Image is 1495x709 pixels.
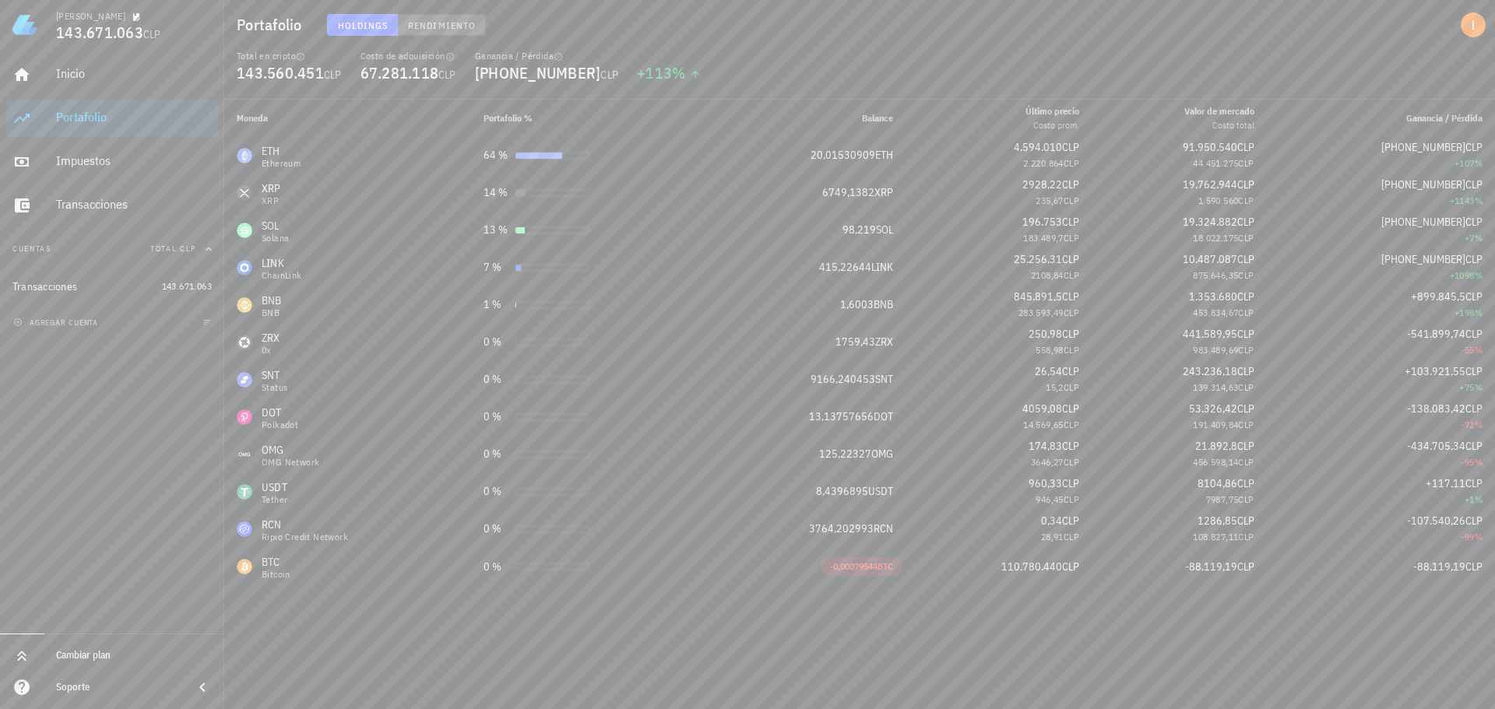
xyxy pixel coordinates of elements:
div: OMG Network [262,458,319,467]
th: Portafolio %: Sin ordenar. Pulse para ordenar de forma ascendente. [471,100,708,137]
span: 845.891,5 [1014,290,1062,304]
span: +117,11 [1426,476,1465,490]
span: -541.899,74 [1407,327,1465,341]
span: 2.220.864 [1023,157,1064,169]
div: 0 % [484,334,508,350]
div: OMG [262,442,319,458]
div: DOT-icon [237,409,252,425]
span: 28,91 [1041,531,1064,542]
span: 6749,1382 [822,185,874,199]
span: 946,45 [1036,493,1063,505]
div: Valor de mercado [1184,104,1254,118]
div: SNT [262,367,287,383]
span: 2928,22 [1022,177,1062,191]
span: 20,01530909 [811,148,875,162]
div: LINK [262,255,302,271]
span: CLP [1064,456,1079,468]
div: 0 % [484,483,508,500]
span: OMG [871,447,893,461]
span: CLP [1237,177,1254,191]
div: 0 % [484,371,508,388]
span: 0,34 [1041,514,1062,528]
span: % [1475,419,1483,430]
span: 8104,86 [1198,476,1237,490]
span: 983.489,69 [1193,344,1238,356]
span: CLP [600,68,618,82]
span: +103.921,55 [1405,364,1465,378]
div: BTC [262,554,290,570]
span: CLP [1062,439,1079,453]
div: -72 [1279,417,1483,433]
span: CLP [1237,140,1254,154]
span: 4.594.010 [1014,140,1062,154]
div: +107 [1279,156,1483,171]
span: DOT [874,409,893,423]
span: CLP [1238,531,1254,542]
span: 15,2 [1046,381,1064,393]
span: 1286,85 [1198,514,1237,528]
span: 4059,08 [1022,402,1062,416]
span: Balance [862,112,893,124]
span: -0,00079544 [830,560,878,572]
span: CLP [1465,290,1483,304]
span: -88.119,19 [1413,560,1465,574]
span: BNB [874,297,893,311]
span: CLP [1064,157,1079,169]
span: XRP [874,185,893,199]
div: Cambiar plan [56,649,212,662]
span: 3764,202993 [809,521,874,535]
button: CuentasTotal CLP [6,230,218,268]
span: 8,4396895 [816,484,868,498]
span: % [1475,344,1483,356]
div: Soporte [56,681,181,693]
div: +7 [1279,230,1483,246]
span: CLP [1237,290,1254,304]
span: [PHONE_NUMBER] [1381,177,1465,191]
div: Último precio [1025,104,1079,118]
div: ETH [262,143,301,159]
span: 44.451.275 [1193,157,1238,169]
span: 1.353.680 [1189,290,1237,304]
div: [PERSON_NAME] [56,10,125,23]
span: CLP [1064,195,1079,206]
span: CLP [1237,514,1254,528]
a: Impuestos [6,143,218,181]
span: CLP [1064,381,1079,393]
div: Ripio Credit Network [262,532,348,542]
span: CLP [1238,493,1254,505]
div: Costo de adquisición [361,50,456,62]
span: CLP [1465,252,1483,266]
span: 441.589,95 [1183,327,1237,341]
span: CLP [1062,514,1079,528]
span: CLP [1064,269,1079,281]
span: % [1475,195,1483,206]
div: 64 % [484,147,508,163]
span: CLP [1062,476,1079,490]
span: CLP [1465,439,1483,453]
th: Balance: Sin ordenar. Pulse para ordenar de forma ascendente. [708,100,906,137]
div: Costo total [1184,118,1254,132]
span: CLP [1238,344,1254,356]
div: -55 [1279,342,1483,358]
span: CLP [1237,476,1254,490]
div: 1 % [484,297,508,313]
span: % [1475,157,1483,169]
div: +1143 [1279,193,1483,209]
span: 7987,75 [1206,493,1239,505]
div: Tether [262,495,287,504]
span: Ganancia / Pérdida [1406,112,1483,124]
span: 98,219 [842,223,876,237]
span: 26,54 [1035,364,1062,378]
a: Portafolio [6,100,218,137]
span: % [1475,531,1483,542]
span: CLP [1465,364,1483,378]
span: 960,33 [1029,476,1062,490]
span: CLP [1465,215,1483,229]
span: CLP [1237,215,1254,229]
span: % [1475,307,1483,318]
span: % [1475,381,1483,393]
span: 25.256,31 [1014,252,1062,266]
div: RCN [262,517,348,532]
div: ZRX-icon [237,335,252,350]
span: -88.119,19 [1185,560,1237,574]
